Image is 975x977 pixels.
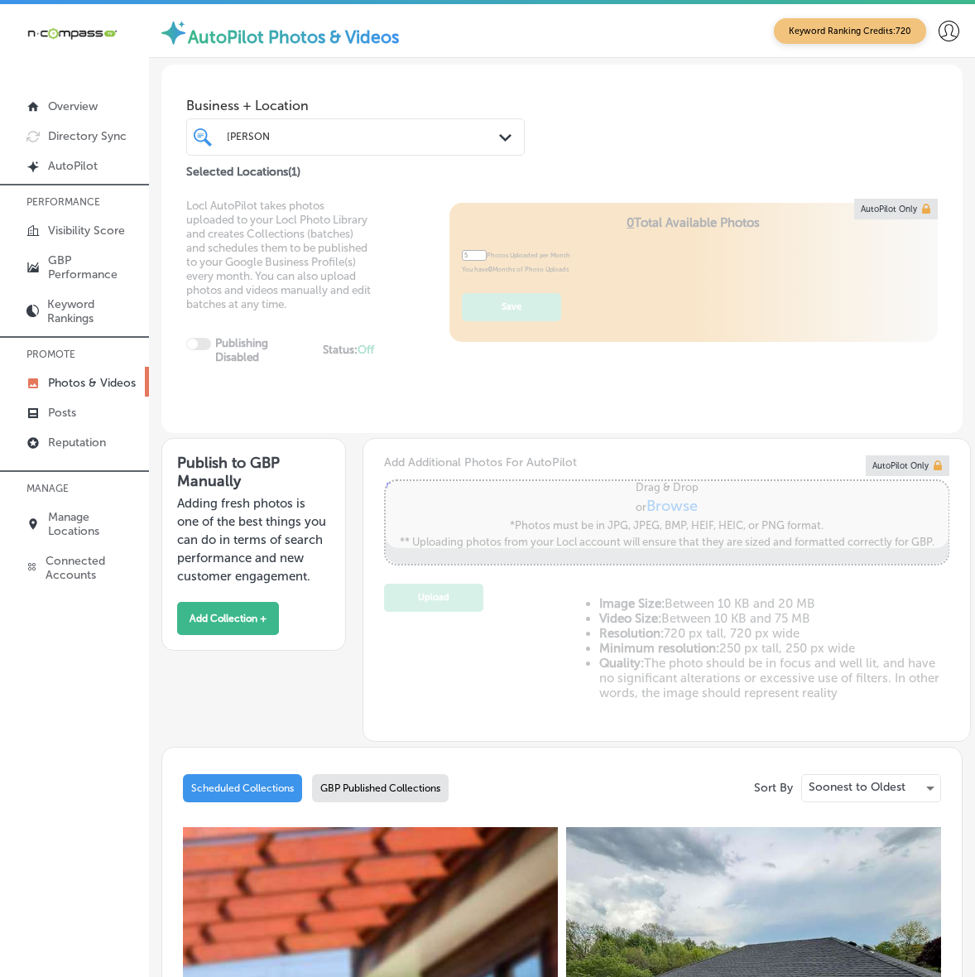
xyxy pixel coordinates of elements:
[774,18,926,44] span: Keyword Ranking Credits: 720
[809,782,905,793] p: Soonest to Oldest
[48,253,141,282] p: GBP Performance
[177,454,330,490] h3: Publish to GBP Manually
[46,554,141,582] p: Connected Accounts
[754,781,793,795] p: Sort By
[188,26,399,47] label: AutoPilot Photos & Videos
[48,224,125,238] p: Visibility Score
[48,376,136,390] p: Photos & Videos
[48,159,98,173] p: AutoPilot
[48,129,127,143] p: Directory Sync
[186,158,300,179] p: Selected Locations ( 1 )
[177,494,330,585] p: Adding fresh photos is one of the best things you can do in terms of search performance and new c...
[47,297,141,325] p: Keyword Rankings
[186,98,525,113] span: Business + Location
[48,436,106,450] p: Reputation
[312,774,449,802] div: GBP Published Collections
[48,99,98,113] p: Overview
[177,602,279,635] button: Add Collection +
[802,775,940,801] div: Soonest to Oldest
[26,26,118,41] img: 660ab0bf-5cc7-4cb8-ba1c-48b5ae0f18e60NCTV_CLogo_TV_Black_-500x88.png
[183,774,302,802] div: Scheduled Collections
[48,406,76,420] p: Posts
[48,510,141,538] p: Manage Locations
[159,18,188,47] img: autopilot-icon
